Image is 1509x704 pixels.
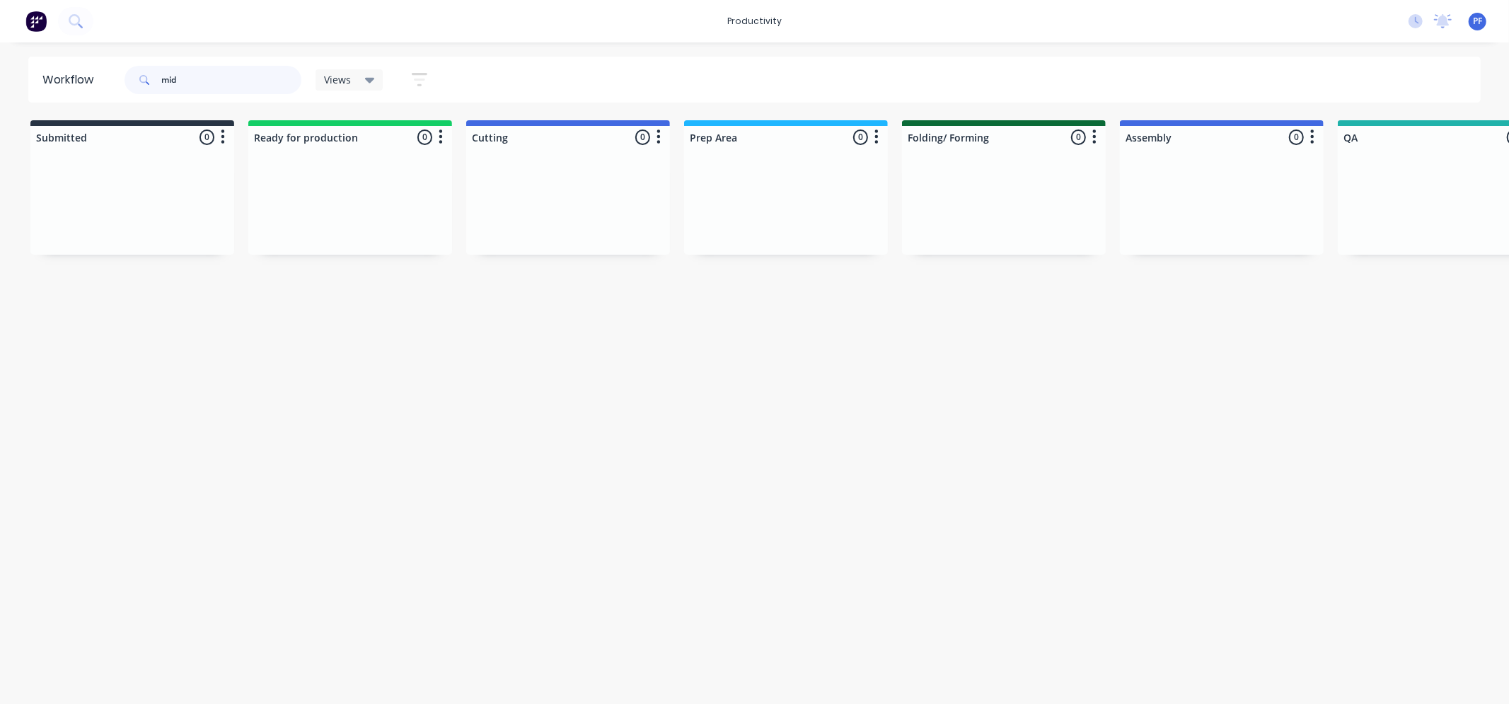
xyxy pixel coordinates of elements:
div: Workflow [42,71,100,88]
img: Factory [25,11,47,32]
span: Views [324,72,351,87]
div: productivity [720,11,789,32]
input: Search for orders... [161,66,301,94]
span: PF [1473,15,1482,28]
